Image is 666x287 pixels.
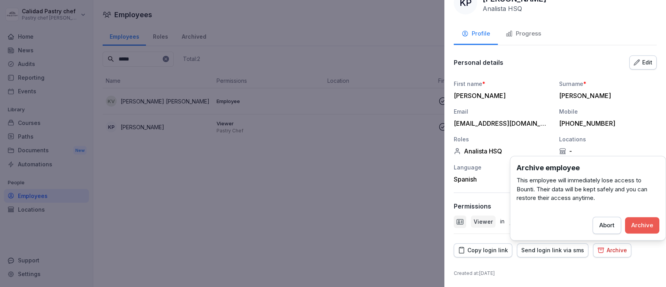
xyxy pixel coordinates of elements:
[625,217,659,234] button: Archive
[517,162,659,173] h3: Archive employee
[462,29,490,38] div: Profile
[597,246,627,255] div: Archive
[506,29,541,38] div: Progress
[517,243,588,257] button: Send login link via sms
[517,176,659,202] p: This employee will immediately lose access to Bounti. Their data will be kept safely and you can ...
[454,243,512,257] button: Copy login link
[593,217,621,234] button: Abort
[454,270,657,277] p: Created at : [DATE]
[593,243,631,257] button: Archive
[454,135,551,143] div: Roles
[474,217,493,226] p: Viewer
[483,5,522,12] p: Analista HSQ
[454,202,491,210] p: Permissions
[454,92,547,100] div: [PERSON_NAME]
[559,119,653,127] div: [PHONE_NUMBER]
[559,147,657,155] div: -
[599,221,614,230] div: Abort
[559,92,653,100] div: [PERSON_NAME]
[454,119,547,127] div: [EMAIL_ADDRESS][DOMAIN_NAME]
[454,175,551,183] div: Spanish
[454,59,503,66] p: Personal details
[458,246,508,255] div: Copy login link
[634,58,652,67] div: Edit
[521,246,584,255] div: Send login link via sms
[500,217,504,226] p: in
[559,80,657,88] div: Surname
[559,107,657,116] div: Mobile
[509,217,552,226] div: Pastry Chef
[559,135,657,143] div: Locations
[454,147,551,155] div: Analista HSQ
[454,163,551,171] div: Language
[454,24,498,45] button: Profile
[631,221,653,230] div: Archive
[629,55,657,70] button: Edit
[454,80,551,88] div: First name
[498,24,549,45] button: Progress
[454,107,551,116] div: Email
